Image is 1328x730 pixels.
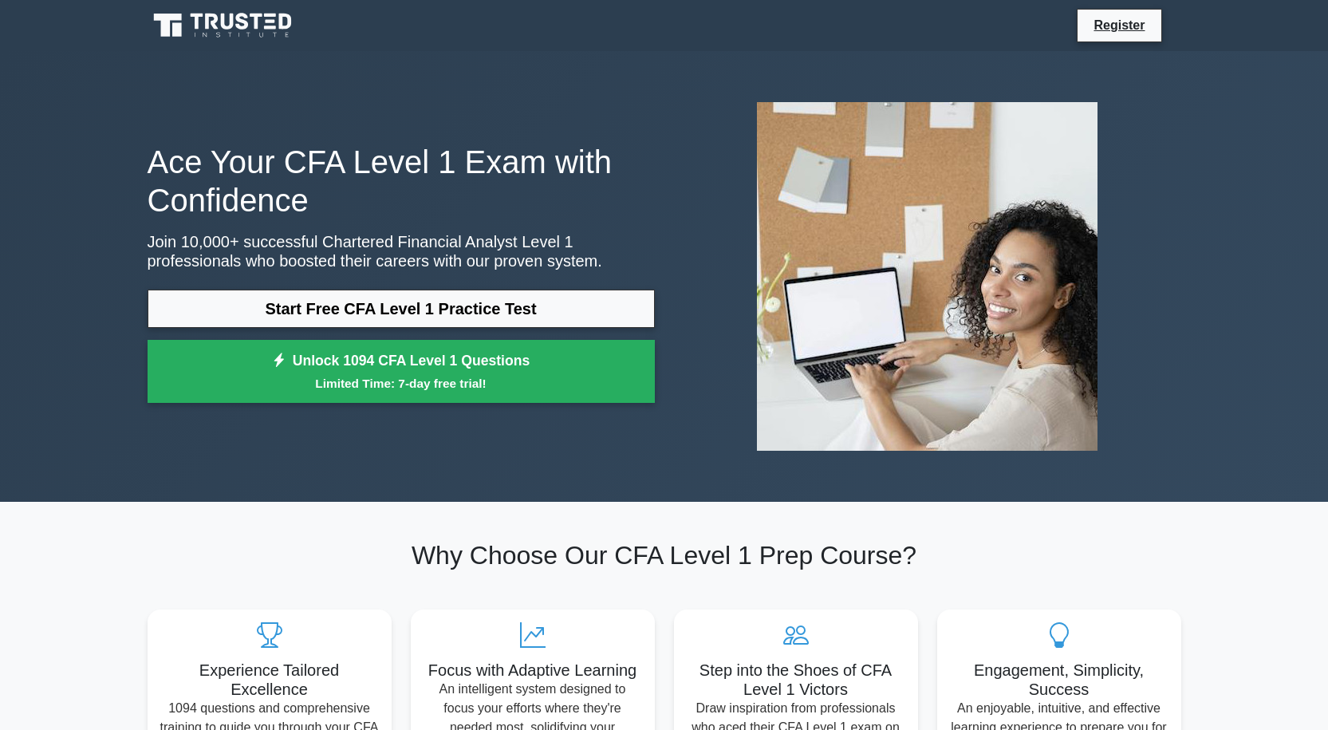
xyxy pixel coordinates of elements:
small: Limited Time: 7-day free trial! [167,374,635,393]
h5: Engagement, Simplicity, Success [950,661,1168,699]
h1: Ace Your CFA Level 1 Exam with Confidence [148,143,655,219]
a: Unlock 1094 CFA Level 1 QuestionsLimited Time: 7-day free trial! [148,340,655,404]
h5: Experience Tailored Excellence [160,661,379,699]
a: Start Free CFA Level 1 Practice Test [148,290,655,328]
h2: Why Choose Our CFA Level 1 Prep Course? [148,540,1181,570]
h5: Step into the Shoes of CFA Level 1 Victors [687,661,905,699]
h5: Focus with Adaptive Learning [424,661,642,680]
a: Register [1084,15,1154,35]
p: Join 10,000+ successful Chartered Financial Analyst Level 1 professionals who boosted their caree... [148,232,655,270]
